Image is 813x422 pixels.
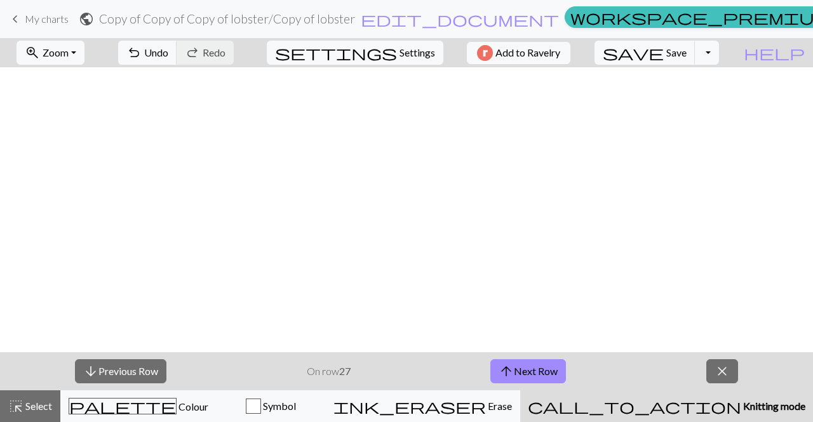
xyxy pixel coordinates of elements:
span: close [715,362,730,380]
span: Save [666,46,687,58]
button: Next Row [490,359,566,383]
span: ink_eraser [333,397,486,415]
button: Save [595,41,695,65]
span: save [603,44,664,62]
span: arrow_downward [83,362,98,380]
span: My charts [25,13,69,25]
button: Zoom [17,41,84,65]
span: Settings [400,45,435,60]
span: settings [275,44,397,62]
span: Symbol [261,400,296,412]
span: call_to_action [528,397,741,415]
i: Settings [275,45,397,60]
span: help [744,44,805,62]
span: undo [126,44,142,62]
strong: 27 [339,365,351,377]
a: My charts [8,8,69,30]
span: highlight_alt [8,397,24,415]
button: Erase [325,390,520,422]
span: zoom_in [25,44,40,62]
button: Add to Ravelry [467,42,570,64]
button: Undo [118,41,177,65]
span: keyboard_arrow_left [8,10,23,28]
span: Add to Ravelry [495,45,560,61]
button: Previous Row [75,359,166,383]
button: SettingsSettings [267,41,443,65]
span: edit_document [361,10,559,28]
h2: Copy of Copy of Copy of lobster / Copy of lobster [99,11,355,26]
button: Colour [60,390,217,422]
p: On row [307,364,351,379]
button: Symbol [217,390,325,422]
span: Erase [486,400,512,412]
span: Select [24,400,52,412]
span: Zoom [43,46,69,58]
span: Undo [144,46,168,58]
button: Knitting mode [520,390,813,422]
span: Colour [177,400,208,412]
span: arrow_upward [499,362,514,380]
img: Ravelry [477,45,493,61]
span: public [79,10,94,28]
span: palette [69,397,176,415]
span: Knitting mode [741,400,805,412]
